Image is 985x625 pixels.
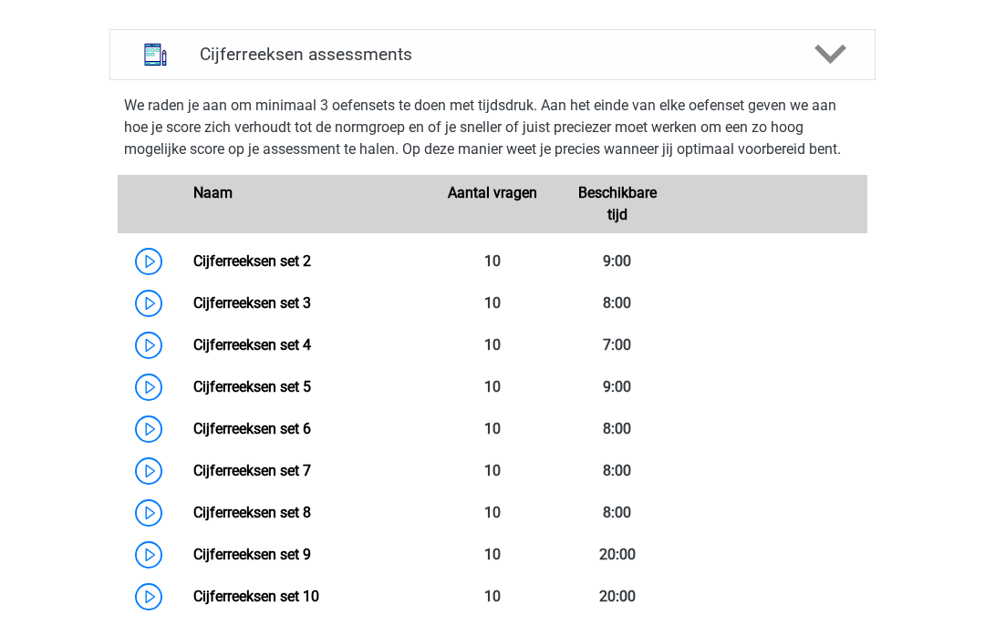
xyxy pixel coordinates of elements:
[555,182,679,226] div: Beschikbare tijd
[193,294,311,312] a: Cijferreeksen set 3
[430,182,555,226] div: Aantal vragen
[193,504,311,521] a: Cijferreeksen set 8
[193,420,311,437] a: Cijferreeksen set 6
[102,29,883,80] a: assessments Cijferreeksen assessments
[193,378,311,395] a: Cijferreeksen set 5
[180,182,430,226] div: Naam
[124,95,861,160] p: We raden je aan om minimaal 3 oefensets te doen met tijdsdruk. Aan het einde van elke oefenset ge...
[200,44,785,65] h4: Cijferreeksen assessments
[193,252,311,270] a: Cijferreeksen set 2
[132,31,179,77] img: cijferreeksen assessments
[193,546,311,563] a: Cijferreeksen set 9
[193,462,311,479] a: Cijferreeksen set 7
[193,336,311,353] a: Cijferreeksen set 4
[193,588,319,605] a: Cijferreeksen set 10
